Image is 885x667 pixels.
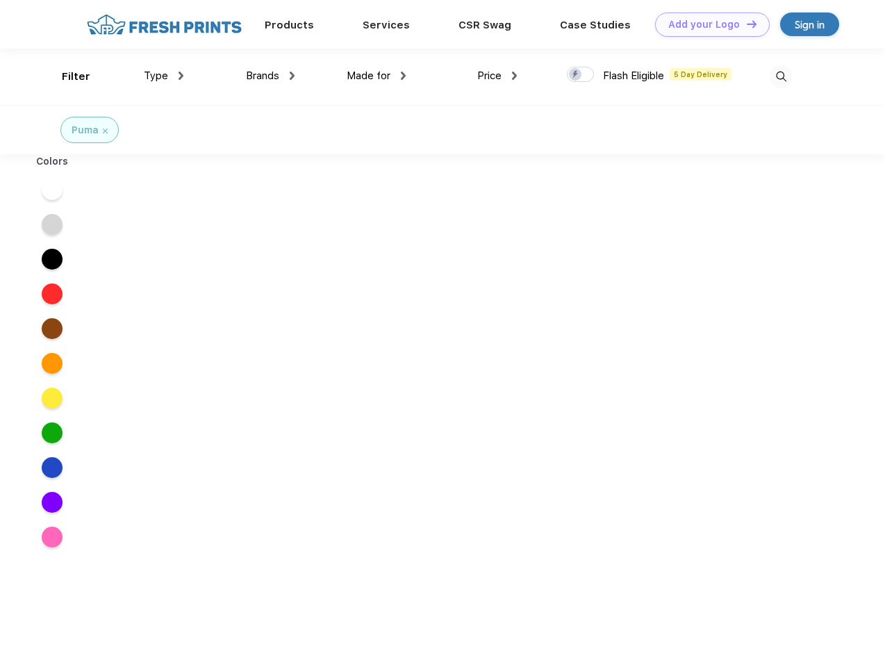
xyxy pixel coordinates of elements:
[265,19,314,31] a: Products
[72,123,99,138] div: Puma
[477,69,502,82] span: Price
[26,154,79,169] div: Colors
[670,68,731,81] span: 5 Day Delivery
[62,69,90,85] div: Filter
[747,20,756,28] img: DT
[458,19,511,31] a: CSR Swag
[770,65,793,88] img: desktop_search.svg
[795,17,825,33] div: Sign in
[668,19,740,31] div: Add your Logo
[83,13,246,37] img: fo%20logo%202.webp
[363,19,410,31] a: Services
[401,72,406,80] img: dropdown.png
[179,72,183,80] img: dropdown.png
[246,69,279,82] span: Brands
[780,13,839,36] a: Sign in
[512,72,517,80] img: dropdown.png
[103,129,108,133] img: filter_cancel.svg
[347,69,390,82] span: Made for
[290,72,295,80] img: dropdown.png
[144,69,168,82] span: Type
[603,69,664,82] span: Flash Eligible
